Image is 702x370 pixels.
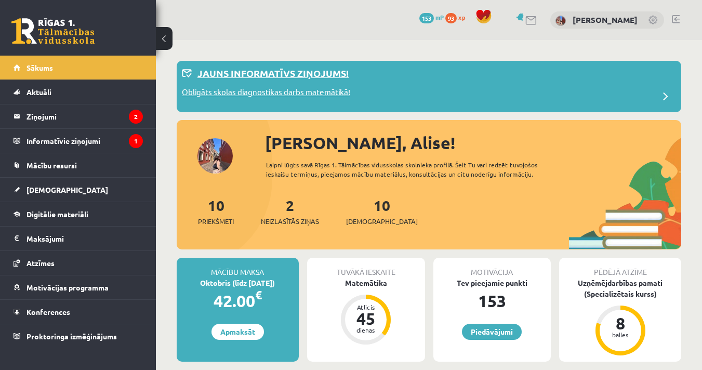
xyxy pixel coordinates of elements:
div: Matemātika [307,277,425,288]
i: 2 [129,110,143,124]
a: Atzīmes [14,251,143,275]
div: dienas [350,327,381,333]
a: Konferences [14,300,143,324]
span: Proktoringa izmēģinājums [27,332,117,341]
a: 153 mP [419,13,444,21]
div: Mācību maksa [177,258,299,277]
a: Apmaksāt [211,324,264,340]
div: Atlicis [350,304,381,310]
span: Digitālie materiāli [27,209,88,219]
span: Atzīmes [27,258,55,268]
a: Jauns informatīvs ziņojums! Obligāts skolas diagnostikas darbs matemātikā! [182,66,676,107]
img: Alise Veženkova [555,16,566,26]
span: € [255,287,262,302]
div: Oktobris (līdz [DATE]) [177,277,299,288]
div: balles [605,332,636,338]
span: Mācību resursi [27,161,77,170]
i: 1 [129,134,143,148]
a: Matemātika Atlicis 45 dienas [307,277,425,346]
div: 45 [350,310,381,327]
a: Sākums [14,56,143,80]
a: Mācību resursi [14,153,143,177]
a: 2Neizlasītās ziņas [261,196,319,227]
div: 8 [605,315,636,332]
span: mP [435,13,444,21]
div: Uzņēmējdarbības pamati (Specializētais kurss) [559,277,681,299]
span: [DEMOGRAPHIC_DATA] [27,185,108,194]
legend: Maksājumi [27,227,143,250]
div: 153 [433,288,551,313]
a: Motivācijas programma [14,275,143,299]
a: Rīgas 1. Tālmācības vidusskola [11,18,95,44]
div: [PERSON_NAME], Alise! [265,130,681,155]
p: Obligāts skolas diagnostikas darbs matemātikā! [182,86,350,101]
span: Aktuāli [27,87,51,97]
a: Digitālie materiāli [14,202,143,226]
a: Proktoringa izmēģinājums [14,324,143,348]
a: Uzņēmējdarbības pamati (Specializētais kurss) 8 balles [559,277,681,357]
span: Konferences [27,307,70,316]
p: Jauns informatīvs ziņojums! [197,66,349,80]
a: 10Priekšmeti [198,196,234,227]
a: Ziņojumi2 [14,104,143,128]
a: Aktuāli [14,80,143,104]
span: Neizlasītās ziņas [261,216,319,227]
a: 93 xp [445,13,470,21]
a: Piedāvājumi [462,324,522,340]
span: Priekšmeti [198,216,234,227]
a: [PERSON_NAME] [573,15,638,25]
div: Tuvākā ieskaite [307,258,425,277]
span: 153 [419,13,434,23]
div: 42.00 [177,288,299,313]
span: Sākums [27,63,53,72]
a: Informatīvie ziņojumi1 [14,129,143,153]
a: Maksājumi [14,227,143,250]
span: [DEMOGRAPHIC_DATA] [346,216,418,227]
span: xp [458,13,465,21]
legend: Informatīvie ziņojumi [27,129,143,153]
legend: Ziņojumi [27,104,143,128]
div: Laipni lūgts savā Rīgas 1. Tālmācības vidusskolas skolnieka profilā. Šeit Tu vari redzēt tuvojošo... [266,160,569,179]
div: Tev pieejamie punkti [433,277,551,288]
div: Pēdējā atzīme [559,258,681,277]
a: 10[DEMOGRAPHIC_DATA] [346,196,418,227]
a: [DEMOGRAPHIC_DATA] [14,178,143,202]
span: Motivācijas programma [27,283,109,292]
span: 93 [445,13,457,23]
div: Motivācija [433,258,551,277]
